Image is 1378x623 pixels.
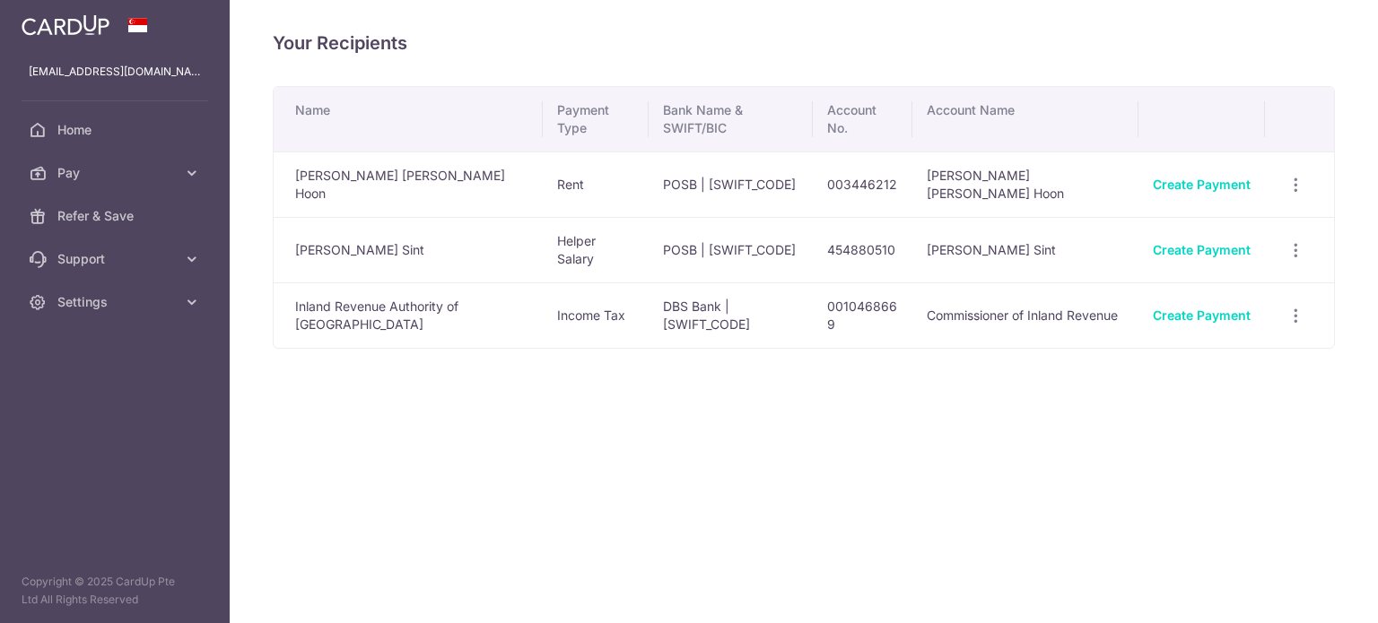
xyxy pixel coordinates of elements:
[912,151,1138,217] td: [PERSON_NAME] [PERSON_NAME] Hoon
[57,164,176,182] span: Pay
[274,282,543,348] td: Inland Revenue Authority of [GEOGRAPHIC_DATA]
[29,63,201,81] p: [EMAIL_ADDRESS][DOMAIN_NAME]
[57,250,176,268] span: Support
[543,217,649,282] td: Helper Salary
[649,282,812,348] td: DBS Bank | [SWIFT_CODE]
[649,87,812,151] th: Bank Name & SWIFT/BIC
[274,217,543,282] td: [PERSON_NAME] Sint
[912,282,1138,348] td: Commissioner of Inland Revenue
[649,151,812,217] td: POSB | [SWIFT_CODE]
[57,121,176,139] span: Home
[274,151,543,217] td: [PERSON_NAME] [PERSON_NAME] Hoon
[912,87,1138,151] th: Account Name
[22,14,109,36] img: CardUp
[649,217,812,282] td: POSB | [SWIFT_CODE]
[274,87,543,151] th: Name
[813,151,912,217] td: 003446212
[543,151,649,217] td: Rent
[1153,307,1251,323] a: Create Payment
[1153,242,1251,257] a: Create Payment
[813,282,912,348] td: 0010468669
[543,87,649,151] th: Payment Type
[1153,177,1251,192] a: Create Payment
[813,217,912,282] td: 454880510
[57,293,176,311] span: Settings
[543,282,649,348] td: Income Tax
[57,207,176,225] span: Refer & Save
[912,217,1138,282] td: [PERSON_NAME] Sint
[813,87,912,151] th: Account No.
[1261,569,1360,614] iframe: Opens a widget where you can find more information
[273,29,1335,57] h4: Your Recipients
